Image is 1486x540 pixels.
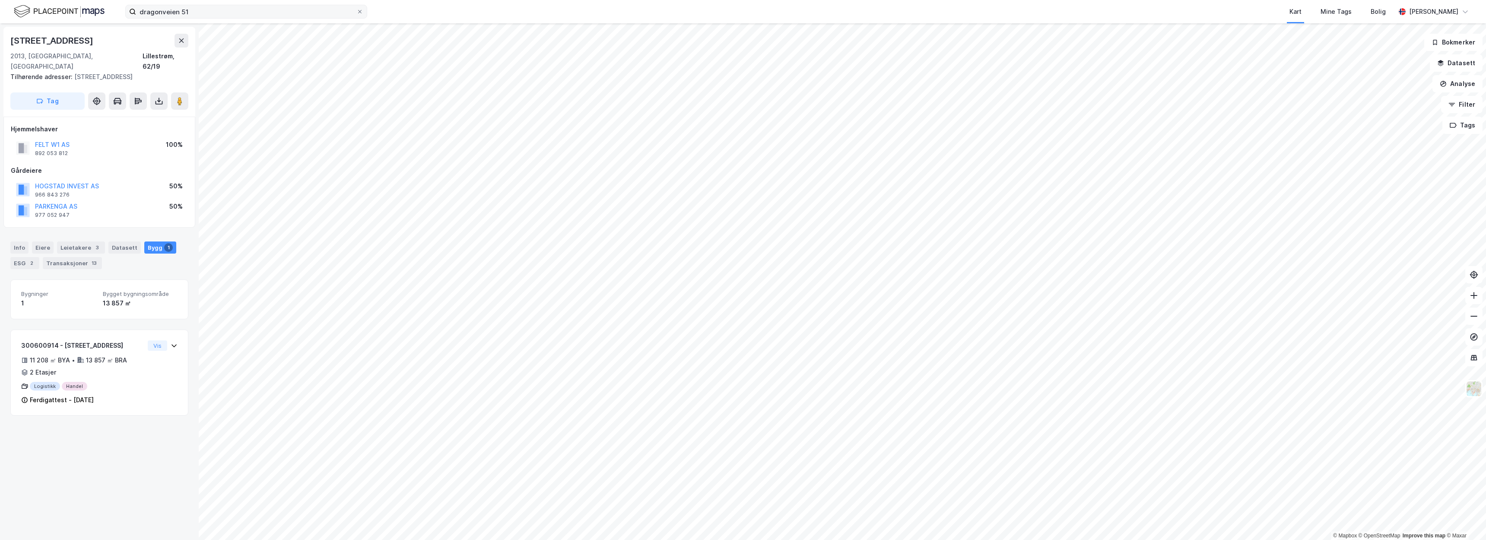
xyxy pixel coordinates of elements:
div: Bygg [144,241,176,254]
input: Søk på adresse, matrikkel, gårdeiere, leietakere eller personer [136,5,356,18]
button: Analyse [1432,75,1483,92]
div: 1 [21,298,96,308]
span: Bygninger [21,290,96,298]
div: Transaksjoner [43,257,102,269]
div: 13 857 ㎡ [103,298,178,308]
div: Kart [1289,6,1302,17]
div: Lillestrøm, 62/19 [143,51,188,72]
div: 977 052 947 [35,212,70,219]
div: • [72,357,75,364]
div: 50% [169,181,183,191]
div: 11 208 ㎡ BYA [30,355,70,365]
div: 966 843 276 [35,191,70,198]
div: Info [10,241,29,254]
div: 2013, [GEOGRAPHIC_DATA], [GEOGRAPHIC_DATA] [10,51,143,72]
button: Tags [1442,117,1483,134]
div: Eiere [32,241,54,254]
div: ESG [10,257,39,269]
div: 100% [166,140,183,150]
div: [STREET_ADDRESS] [10,72,181,82]
div: 1 [164,243,173,252]
span: Tilhørende adresser: [10,73,74,80]
a: OpenStreetMap [1359,533,1400,539]
div: Ferdigattest - [DATE] [30,395,94,405]
div: [STREET_ADDRESS] [10,34,95,48]
button: Tag [10,92,85,110]
div: Hjemmelshaver [11,124,188,134]
button: Datasett [1430,54,1483,72]
div: 2 [27,259,36,267]
div: 300600914 - [STREET_ADDRESS] [21,340,144,351]
div: Datasett [108,241,141,254]
button: Filter [1441,96,1483,113]
div: 50% [169,201,183,212]
div: Leietakere [57,241,105,254]
img: logo.f888ab2527a4732fd821a326f86c7f29.svg [14,4,105,19]
span: Bygget bygningsområde [103,290,178,298]
button: Bokmerker [1424,34,1483,51]
div: 13 [90,259,98,267]
button: Vis [148,340,167,351]
div: [PERSON_NAME] [1409,6,1458,17]
a: Mapbox [1333,533,1357,539]
div: Mine Tags [1321,6,1352,17]
div: 3 [93,243,102,252]
div: Gårdeiere [11,165,188,176]
div: 13 857 ㎡ BRA [86,355,127,365]
div: 892 053 812 [35,150,68,157]
div: Bolig [1371,6,1386,17]
div: 2 Etasjer [30,367,56,378]
a: Improve this map [1403,533,1445,539]
iframe: Chat Widget [1443,499,1486,540]
img: Z [1466,381,1482,397]
div: Kontrollprogram for chat [1443,499,1486,540]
